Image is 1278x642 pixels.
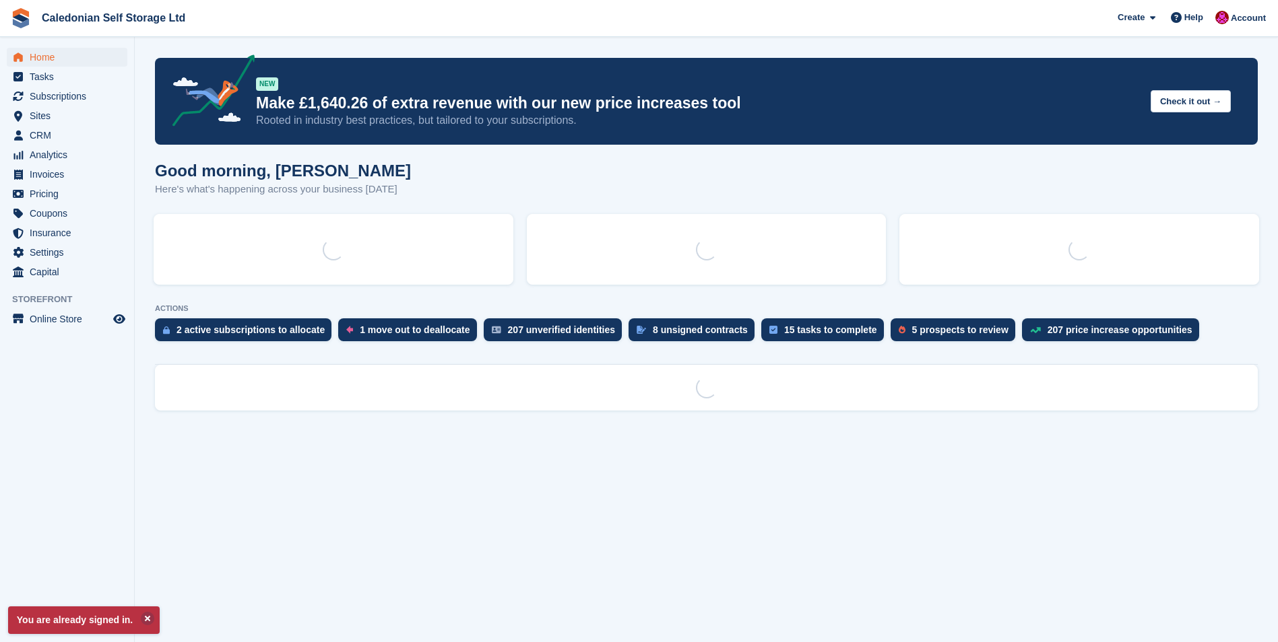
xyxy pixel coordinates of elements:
div: NEW [256,77,278,91]
span: Subscriptions [30,87,110,106]
img: active_subscription_to_allocate_icon-d502201f5373d7db506a760aba3b589e785aa758c864c3986d89f69b8ff3... [163,326,170,334]
img: price_increase_opportunities-93ffe204e8149a01c8c9dc8f82e8f89637d9d84a8eef4429ea346261dce0b2c0.svg [1030,327,1041,333]
span: Create [1118,11,1145,24]
p: Rooted in industry best practices, but tailored to your subscriptions. [256,113,1140,128]
a: 8 unsigned contracts [629,318,761,348]
span: Insurance [30,223,110,242]
a: Caledonian Self Storage Ltd [36,7,191,29]
span: Pricing [30,184,110,203]
a: menu [7,184,127,203]
span: Storefront [12,293,134,306]
div: 207 price increase opportunities [1048,324,1192,335]
img: Donald Mathieson [1215,11,1229,24]
a: 207 price increase opportunities [1022,318,1206,348]
a: 2 active subscriptions to allocate [155,318,338,348]
img: contract_signature_icon-13c848040528278c33f63329250d36e43548de30e8caae1d1a13099fd9432cc5.svg [637,326,646,334]
img: price-adjustments-announcement-icon-8257ccfd72463d97f412b2fc003d46551f7dbcb40ab6d574587a9cd5c0d94... [161,55,255,131]
span: Sites [30,106,110,125]
img: move_outs_to_deallocate_icon-f764333ba52eb49d3ac5e1228854f67142a1ed5810a6f6cc68b1a99e826820c5.svg [346,326,353,334]
span: Account [1231,11,1266,25]
a: 1 move out to deallocate [338,318,483,348]
a: menu [7,106,127,125]
div: 2 active subscriptions to allocate [177,324,325,335]
span: Settings [30,243,110,262]
p: Make £1,640.26 of extra revenue with our new price increases tool [256,94,1140,113]
a: menu [7,145,127,164]
div: 15 tasks to complete [784,324,877,335]
span: Capital [30,262,110,281]
div: 5 prospects to review [912,324,1009,335]
a: menu [7,204,127,223]
span: Tasks [30,67,110,86]
span: CRM [30,126,110,145]
a: 207 unverified identities [484,318,629,348]
div: 1 move out to deallocate [360,324,470,335]
span: Home [30,48,110,67]
a: Preview store [111,311,127,327]
img: task-75834270c22a3079a89374b754ae025e5fb1db73e45f91037f5363f120a921f8.svg [769,326,777,334]
a: menu [7,262,127,281]
a: menu [7,223,127,242]
p: ACTIONS [155,304,1258,313]
span: Help [1184,11,1203,24]
h1: Good morning, [PERSON_NAME] [155,162,411,180]
img: stora-icon-8386f47178a22dfd0bd8f6a31ec36ba5ce8667c1dd55bd0f319d3a0aa187defe.svg [11,8,31,28]
a: menu [7,165,127,184]
span: Invoices [30,165,110,184]
span: Online Store [30,310,110,328]
p: Here's what's happening across your business [DATE] [155,182,411,197]
a: menu [7,67,127,86]
button: Check it out → [1151,90,1231,112]
a: menu [7,87,127,106]
div: 8 unsigned contracts [653,324,748,335]
a: menu [7,310,127,328]
span: Coupons [30,204,110,223]
img: prospect-51fa495bee0391a8d652442698ab0144808aea92771e9ea1ae160a38d050c398.svg [899,326,905,334]
a: 15 tasks to complete [761,318,891,348]
span: Analytics [30,145,110,164]
a: menu [7,48,127,67]
a: menu [7,243,127,262]
p: You are already signed in. [8,606,160,634]
div: 207 unverified identities [508,324,616,335]
img: verify_identity-adf6edd0f0f0b5bbfe63781bf79b02c33cf7c696d77639b501bdc392416b5a36.svg [492,326,501,334]
a: menu [7,126,127,145]
a: 5 prospects to review [891,318,1022,348]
